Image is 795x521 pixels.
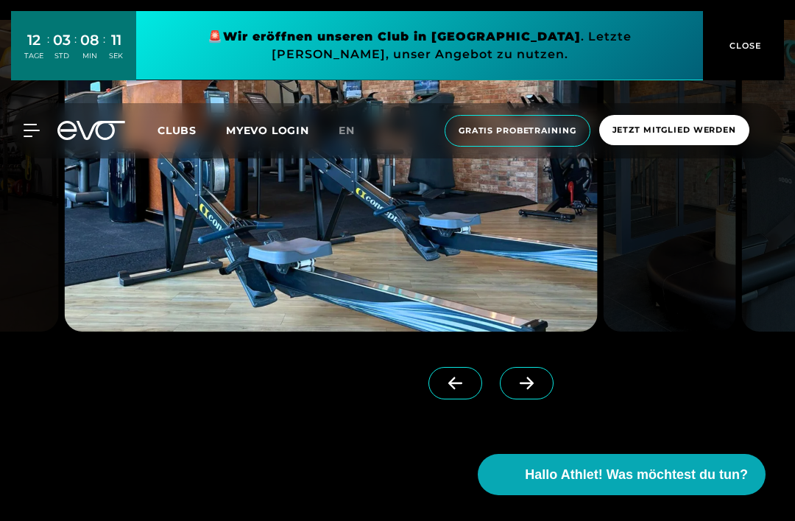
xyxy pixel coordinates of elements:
a: Clubs [158,123,226,137]
div: 08 [80,29,99,51]
div: 12 [24,29,43,51]
button: CLOSE [703,11,784,80]
span: en [339,124,355,137]
span: Hallo Athlet! Was möchtest du tun? [525,465,748,485]
img: evofitness [603,20,736,332]
div: : [74,31,77,70]
div: : [47,31,49,70]
div: 03 [53,29,71,51]
img: evofitness [65,20,597,332]
div: TAGE [24,51,43,61]
a: Jetzt Mitglied werden [595,115,754,147]
button: Hallo Athlet! Was möchtest du tun? [478,454,766,495]
div: SEK [109,51,123,61]
span: CLOSE [726,39,762,52]
div: MIN [80,51,99,61]
span: Jetzt Mitglied werden [612,124,736,136]
span: Gratis Probetraining [459,125,576,137]
a: Gratis Probetraining [440,115,595,147]
div: STD [53,51,71,61]
div: : [103,31,105,70]
span: Clubs [158,124,197,137]
a: MYEVO LOGIN [226,124,309,137]
a: en [339,122,372,139]
div: 11 [109,29,123,51]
